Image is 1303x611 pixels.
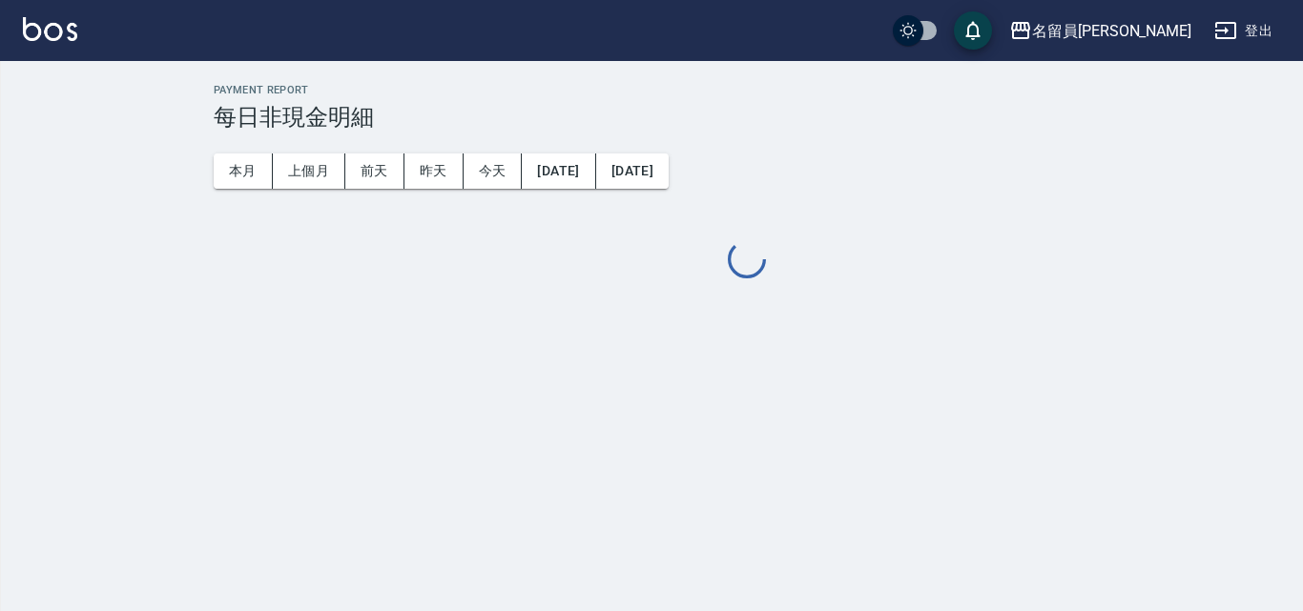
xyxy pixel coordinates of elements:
[214,104,1280,131] h3: 每日非現金明細
[23,17,77,41] img: Logo
[1207,13,1280,49] button: 登出
[404,153,464,189] button: 昨天
[954,11,992,50] button: save
[464,153,523,189] button: 今天
[596,153,669,189] button: [DATE]
[1032,19,1191,43] div: 名留員[PERSON_NAME]
[1002,11,1199,51] button: 名留員[PERSON_NAME]
[345,153,404,189] button: 前天
[522,153,595,189] button: [DATE]
[273,153,345,189] button: 上個月
[214,84,1280,96] h2: Payment Report
[214,153,273,189] button: 本月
